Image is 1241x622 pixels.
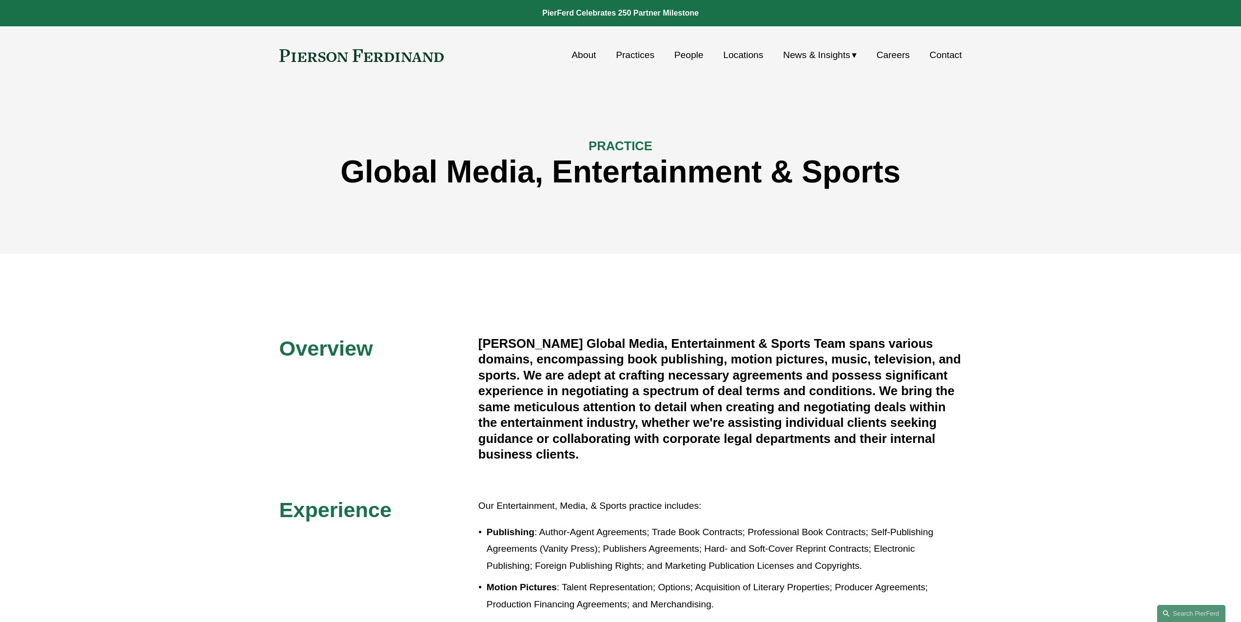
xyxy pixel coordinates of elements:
span: News & Insights [783,47,850,64]
a: Locations [723,46,763,64]
strong: Publishing [487,527,534,537]
h1: Global Media, Entertainment & Sports [279,154,962,190]
p: : Author-Agent Agreements; Trade Book Contracts; Professional Book Contracts; Self-Publishing Agr... [487,524,962,575]
a: Search this site [1157,605,1225,622]
a: Contact [929,46,962,64]
span: Overview [279,337,373,360]
strong: Motion Pictures [487,582,557,592]
a: Careers [876,46,909,64]
p: Our Entertainment, Media, & Sports practice includes: [478,498,962,515]
span: PRACTICE [589,139,652,153]
a: Practices [616,46,654,64]
p: : Talent Representation; Options; Acquisition of Literary Properties; Producer Agreements; Produc... [487,579,962,613]
a: People [674,46,704,64]
a: folder dropdown [783,46,857,64]
h4: [PERSON_NAME] Global Media, Entertainment & Sports Team spans various domains, encompassing book ... [478,336,962,462]
a: About [571,46,596,64]
span: Experience [279,498,392,522]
